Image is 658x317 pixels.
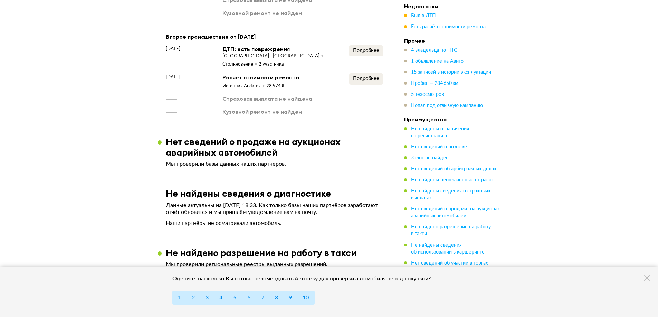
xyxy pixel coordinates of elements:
[222,53,325,59] div: [GEOGRAPHIC_DATA] - [GEOGRAPHIC_DATA]
[353,76,379,81] span: Подробнее
[411,81,458,86] span: Пробег — 284 650 км
[166,160,383,167] p: Мы проверили базы данных наших партнёров.
[166,32,383,41] div: Второе происшествие от [DATE]
[222,83,266,89] div: Источник Audatex
[222,45,349,53] div: ДТП: есть повреждения
[411,127,469,138] span: Не найдены ограничения на регистрацию
[411,178,493,182] span: Не найдены неоплаченные штрафы
[411,13,436,18] span: Был в ДТП
[172,275,440,282] div: Оцените, насколько Вы готовы рекомендовать Автотеку для проверки автомобиля перед покупкой?
[166,188,331,199] h3: Не найдены сведения о диагностике
[178,295,181,300] span: 1
[261,295,264,300] span: 7
[186,291,200,305] button: 2
[222,108,302,116] div: Кузовной ремонт не найден
[266,83,284,89] div: 28 574 ₽
[411,70,491,75] span: 15 записей в истории эксплуатации
[166,247,356,258] h3: Не найдено разрешение на работу в такси
[222,61,259,68] div: Столкновение
[166,202,383,216] p: Данные актуальны на [DATE] 18:33. Как только базы наших партнёров заработают, отчёт обновится и м...
[166,73,180,80] span: [DATE]
[269,291,284,305] button: 8
[283,291,297,305] button: 9
[289,295,292,300] span: 9
[228,291,242,305] button: 5
[411,92,444,97] span: 5 техосмотров
[200,291,214,305] button: 3
[411,225,491,236] span: Не найдено разрешение на работу в такси
[222,73,299,81] div: Расчёт стоимости ремонта
[256,291,270,305] button: 7
[303,295,309,300] span: 10
[219,295,222,300] span: 4
[166,220,383,227] p: Наши партнёры не осматривали автомобиль.
[411,189,490,200] span: Не найдены сведения о страховых выплатах
[192,295,195,300] span: 2
[404,3,501,10] h4: Недостатки
[411,260,488,265] span: Нет сведений об участии в торгах
[411,24,486,29] span: Есть расчёты стоимости ремонта
[166,261,383,268] p: Мы проверили региональные реестры выданных разрешений.
[242,291,256,305] button: 6
[411,48,457,53] span: 4 владельца по ПТС
[411,242,485,254] span: Не найдены сведения об использовании в каршеринге
[222,9,302,17] div: Кузовной ремонт не найден
[247,295,250,300] span: 6
[411,207,500,218] span: Нет сведений о продаже на аукционах аварийных автомобилей
[349,45,383,56] button: Подробнее
[411,167,496,171] span: Нет сведений об арбитражных делах
[411,145,467,149] span: Нет сведений о розыске
[206,295,209,300] span: 3
[222,95,312,102] div: Страховая выплата не найдена
[353,48,379,53] span: Подробнее
[166,136,392,158] h3: Нет сведений о продаже на аукционах аварийных автомобилей
[172,291,187,305] button: 1
[411,156,449,160] span: Залог не найден
[275,295,278,300] span: 8
[233,295,236,300] span: 5
[411,103,483,108] span: Попал под отзывную кампанию
[214,291,228,305] button: 4
[349,73,383,85] button: Подробнее
[411,59,464,64] span: 1 объявление на Авито
[404,116,501,123] h4: Преимущества
[404,37,501,44] h4: Прочее
[166,45,180,52] span: [DATE]
[259,61,284,68] div: 2 участника
[297,291,314,305] button: 10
